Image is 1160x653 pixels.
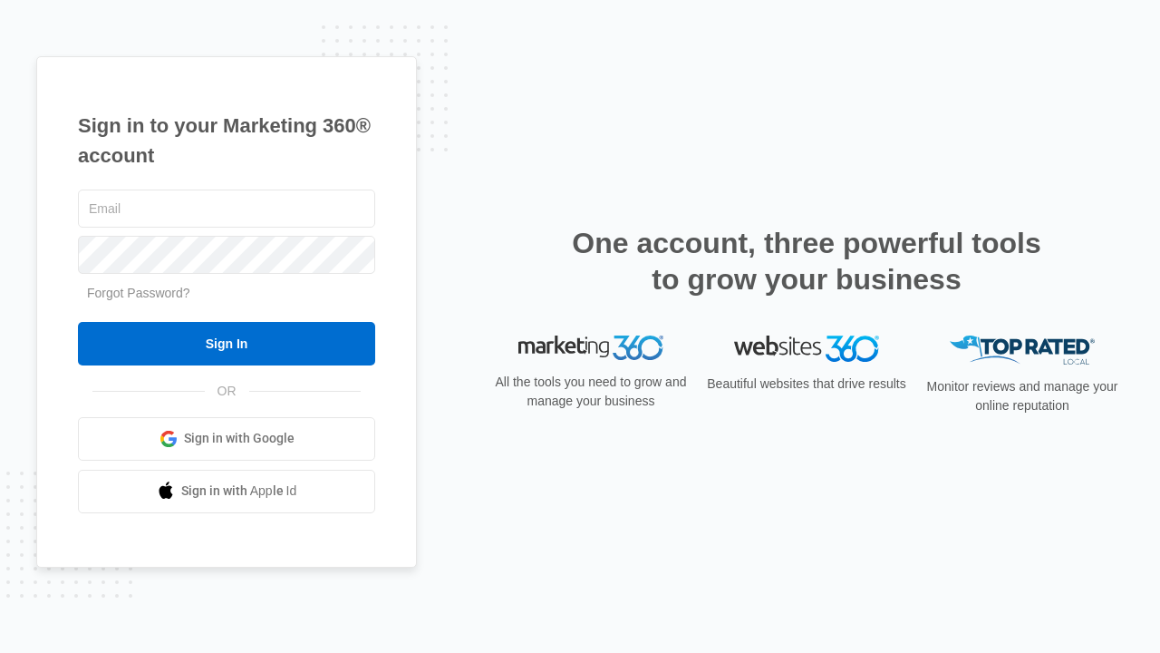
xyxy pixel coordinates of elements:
[705,375,908,394] p: Beautiful websites that drive results
[518,336,663,361] img: Marketing 360
[566,225,1047,297] h2: One account, three powerful tools to grow your business
[205,382,249,401] span: OR
[78,190,375,228] input: Email
[921,377,1124,415] p: Monitor reviews and manage your online reputation
[87,286,190,300] a: Forgot Password?
[78,322,375,365] input: Sign In
[78,470,375,513] a: Sign in with Apple Id
[489,373,692,411] p: All the tools you need to grow and manage your business
[184,429,295,448] span: Sign in with Google
[78,111,375,171] h1: Sign in to your Marketing 360® account
[181,482,297,501] span: Sign in with Apple Id
[78,417,375,461] a: Sign in with Google
[950,336,1095,365] img: Top Rated Local
[734,336,879,362] img: Websites 360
